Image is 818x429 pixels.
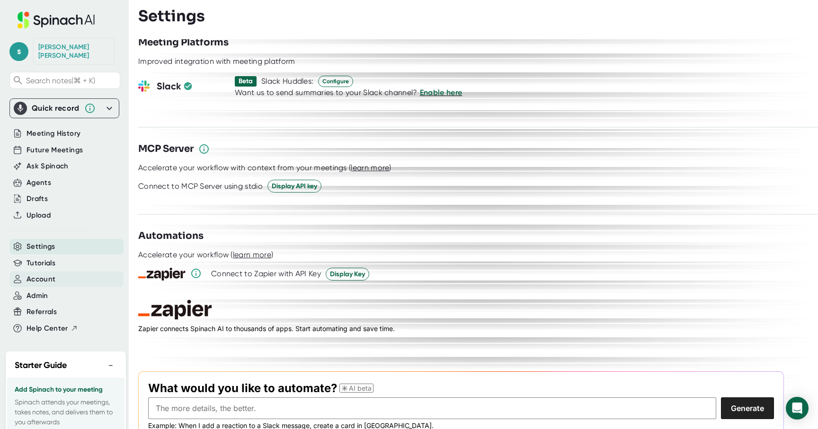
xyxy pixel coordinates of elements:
[27,128,80,139] button: Meeting History
[138,182,263,191] div: Connect to MCP Server using stdio
[211,269,321,279] div: Connect to Zapier with API Key
[233,250,271,259] span: learn more
[27,306,57,317] button: Referrals
[420,87,462,98] button: Enable here
[786,397,809,420] div: Open Intercom Messenger
[27,258,55,269] button: Tutorials
[105,359,117,372] button: −
[138,57,295,66] div: Improved integration with meeting platform
[351,163,389,172] span: learn more
[330,269,365,279] span: Display Key
[318,76,353,87] button: Configure
[261,77,313,86] div: Slack Huddles:
[32,104,80,113] div: Quick record
[38,43,109,60] div: Stephen Moody
[322,77,349,86] span: Configure
[15,359,67,372] h2: Starter Guide
[27,323,78,334] button: Help Center
[138,142,194,156] h3: MCP Server
[27,274,55,285] button: Account
[27,323,68,334] span: Help Center
[235,87,419,98] div: Want us to send summaries to your Slack channel?
[267,180,321,193] button: Display API key
[138,229,204,243] h3: Automations
[15,386,117,394] h3: Add Spinach to your meeting
[239,77,253,86] div: Beta
[27,241,55,252] button: Settings
[272,181,317,191] span: Display API key
[138,163,391,173] div: Accelerate your workflow with context from your meetings ( )
[138,250,273,260] div: Accelerate your workflow ( )
[138,35,229,50] h3: Meeting Platforms
[27,193,48,204] button: Drafts
[157,79,228,93] h3: Slack
[138,7,205,25] h3: Settings
[420,88,462,97] span: Enable here
[14,99,115,118] div: Quick record
[27,145,83,156] button: Future Meetings
[27,210,51,221] button: Upload
[27,290,48,301] button: Admin
[26,76,95,85] span: Search notes (⌘ + K)
[326,268,369,280] button: Display Key
[9,42,28,61] span: s
[15,397,117,427] p: Spinach attends your meetings, takes notes, and delivers them to you afterwards
[27,177,51,188] button: Agents
[27,161,69,172] button: Ask Spinach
